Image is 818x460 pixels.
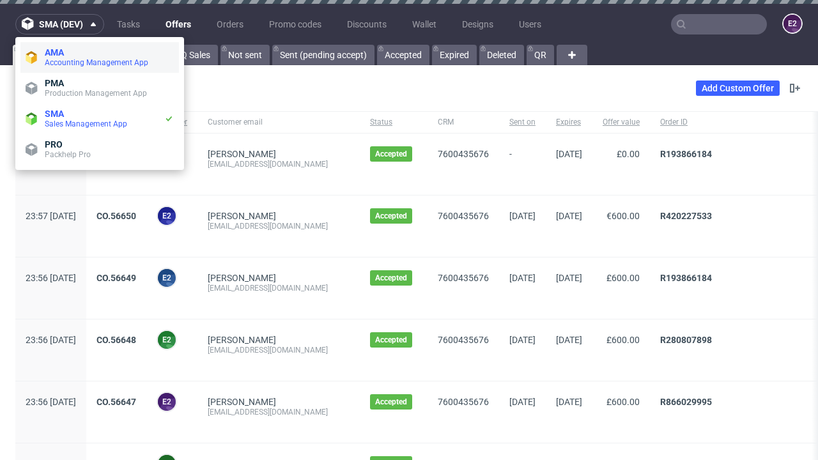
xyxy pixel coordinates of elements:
[208,221,350,231] div: [EMAIL_ADDRESS][DOMAIN_NAME]
[511,14,549,34] a: Users
[556,273,582,283] span: [DATE]
[339,14,394,34] a: Discounts
[783,15,801,33] figcaption: e2
[479,45,524,65] a: Deleted
[438,335,489,345] a: 7600435676
[272,45,374,65] a: Sent (pending accept)
[96,335,136,345] a: CO.56648
[606,397,640,407] span: £600.00
[15,14,104,34] button: sma (dev)
[208,211,276,221] a: [PERSON_NAME]
[20,73,179,103] a: PMAProduction Management App
[556,149,582,159] span: [DATE]
[45,89,147,98] span: Production Management App
[375,397,407,407] span: Accepted
[45,150,91,159] span: Packhelp Pro
[606,211,640,221] span: €600.00
[375,335,407,345] span: Accepted
[405,14,444,34] a: Wallet
[660,211,712,221] a: R420227533
[660,273,712,283] a: R193866184
[45,47,64,57] span: AMA
[208,407,350,417] div: [EMAIL_ADDRESS][DOMAIN_NAME]
[556,117,582,128] span: Expires
[158,207,176,225] figcaption: e2
[261,14,329,34] a: Promo codes
[26,335,76,345] span: 23:56 [DATE]
[45,119,127,128] span: Sales Management App
[527,45,554,65] a: QR
[20,42,179,73] a: AMAAccounting Management App
[45,109,64,119] span: SMA
[158,331,176,349] figcaption: e2
[509,149,536,180] span: -
[13,45,49,65] a: All
[96,273,136,283] a: CO.56649
[39,20,83,29] span: sma (dev)
[208,159,350,169] div: [EMAIL_ADDRESS][DOMAIN_NAME]
[509,397,536,407] span: [DATE]
[438,149,489,159] a: 7600435676
[109,14,148,34] a: Tasks
[158,269,176,287] figcaption: e2
[660,335,712,345] a: R280807898
[509,273,536,283] span: [DATE]
[26,211,76,221] span: 23:57 [DATE]
[509,211,536,221] span: [DATE]
[438,273,489,283] a: 7600435676
[438,211,489,221] a: 7600435676
[660,397,712,407] a: R866029995
[438,117,489,128] span: CRM
[45,139,63,149] span: PRO
[208,345,350,355] div: [EMAIL_ADDRESS][DOMAIN_NAME]
[556,397,582,407] span: [DATE]
[208,117,350,128] span: Customer email
[660,149,712,159] a: R193866184
[158,393,176,411] figcaption: e2
[96,397,136,407] a: CO.56647
[375,149,407,159] span: Accepted
[171,45,218,65] a: IQ Sales
[556,335,582,345] span: [DATE]
[438,397,489,407] a: 7600435676
[617,149,640,159] span: £0.00
[377,45,429,65] a: Accepted
[660,117,799,128] span: Order ID
[556,211,582,221] span: [DATE]
[26,397,76,407] span: 23:56 [DATE]
[158,14,199,34] a: Offers
[208,283,350,293] div: [EMAIL_ADDRESS][DOMAIN_NAME]
[26,273,76,283] span: 23:56 [DATE]
[20,134,179,165] a: PROPackhelp Pro
[509,117,536,128] span: Sent on
[375,211,407,221] span: Accepted
[209,14,251,34] a: Orders
[375,273,407,283] span: Accepted
[220,45,270,65] a: Not sent
[696,80,780,96] a: Add Custom Offer
[603,117,640,128] span: Offer value
[45,78,64,88] span: PMA
[606,335,640,345] span: £600.00
[454,14,501,34] a: Designs
[45,58,148,67] span: Accounting Management App
[208,149,276,159] a: [PERSON_NAME]
[96,211,136,221] a: CO.56650
[208,335,276,345] a: [PERSON_NAME]
[370,117,417,128] span: Status
[208,273,276,283] a: [PERSON_NAME]
[432,45,477,65] a: Expired
[606,273,640,283] span: £600.00
[208,397,276,407] a: [PERSON_NAME]
[509,335,536,345] span: [DATE]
